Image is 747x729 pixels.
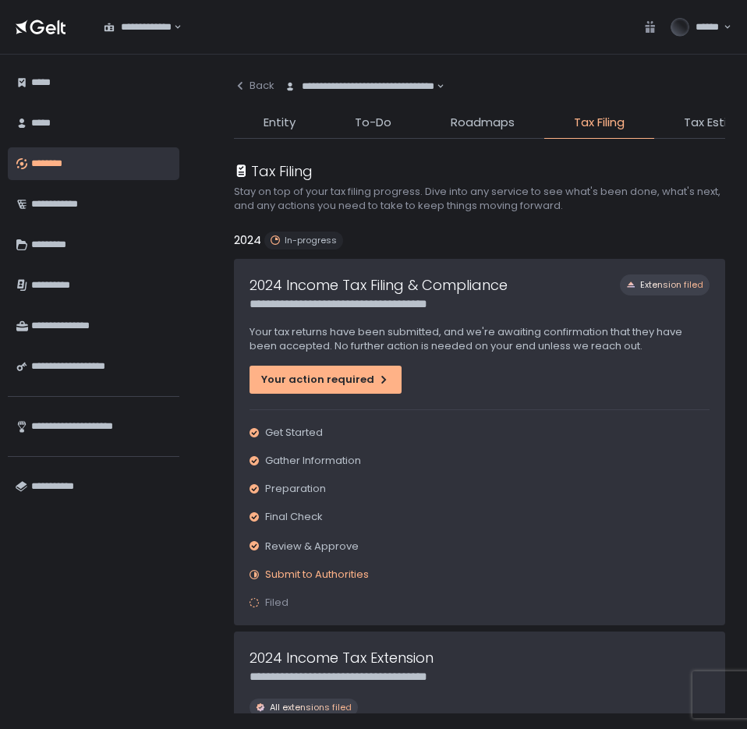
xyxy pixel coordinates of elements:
h2: Stay on top of your tax filing progress. Dive into any service to see what's been done, what's ne... [234,185,725,213]
h1: 2024 Income Tax Filing & Compliance [250,274,508,295]
h2: 2024 [234,232,261,249]
button: Back [234,70,274,101]
span: Tax Filing [574,114,625,132]
div: Back [234,79,274,93]
span: In-progress [285,235,337,246]
div: Tax Filing [234,161,313,182]
h1: 2024 Income Tax Extension [250,647,434,668]
span: Roadmaps [451,114,515,132]
button: Your action required [250,366,402,394]
span: Final Check [265,510,323,524]
div: Your action required [261,373,390,387]
span: Preparation [265,482,326,496]
span: Entity [264,114,296,132]
span: To-Do [355,114,391,132]
span: Submit to Authorities [265,568,369,582]
p: Your tax returns have been submitted, and we're awaiting confirmation that they have been accepte... [250,325,710,353]
span: Extension filed [640,279,703,291]
input: Search for option [434,79,435,94]
span: Filed [265,596,289,610]
div: Search for option [274,70,444,103]
span: All extensions filed [270,702,352,713]
span: Gather Information [265,454,361,468]
span: Review & Approve [265,539,359,554]
div: Search for option [94,11,182,44]
span: Get Started [265,426,323,440]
